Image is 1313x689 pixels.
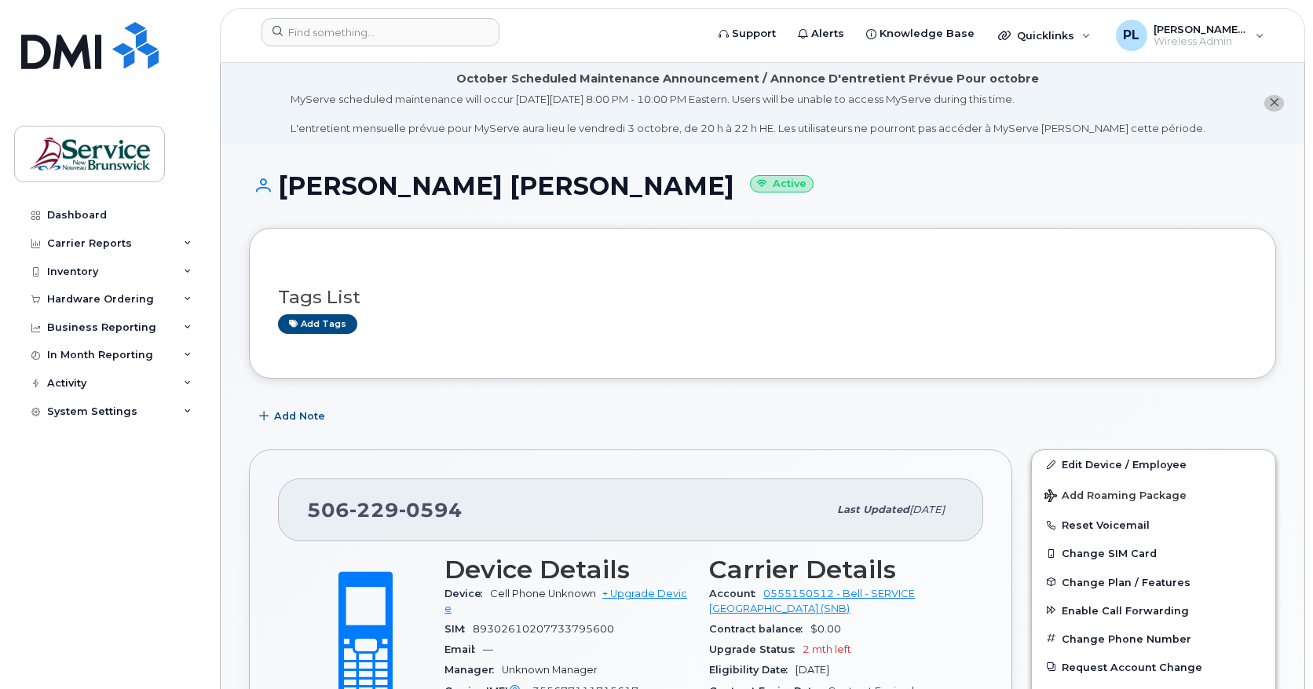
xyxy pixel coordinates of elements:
span: Last updated [837,504,909,515]
span: Email [444,643,483,655]
span: [DATE] [795,664,829,676]
span: 229 [349,498,399,522]
span: 89302610207733795600 [473,623,614,635]
div: October Scheduled Maintenance Announcement / Annonce D'entretient Prévue Pour octobre [456,71,1039,87]
button: Add Roaming Package [1032,478,1275,511]
button: Reset Voicemail [1032,511,1275,539]
a: 0555150512 - Bell - SERVICE [GEOGRAPHIC_DATA] (SNB) [709,588,915,614]
span: Upgrade Status [709,643,803,655]
span: 506 [307,498,463,522]
span: Account [709,588,763,599]
span: — [483,643,493,655]
span: Unknown Manager [502,664,598,676]
span: Add Note [274,409,325,423]
a: + Upgrade Device [444,588,687,614]
span: Change Plan / Features [1062,576,1190,588]
h3: Tags List [278,288,1247,307]
span: Device [444,588,490,599]
span: Contract balance [709,623,810,635]
button: Change Phone Number [1032,625,1275,653]
span: $0.00 [810,623,841,635]
h3: Device Details [444,555,690,584]
span: Eligibility Date [709,664,795,676]
button: Change SIM Card [1032,539,1275,567]
span: 0594 [399,498,463,522]
a: Add tags [278,314,357,334]
span: SIM [444,623,473,635]
span: Add Roaming Package [1044,489,1187,504]
span: 2 mth left [803,643,851,655]
button: Enable Call Forwarding [1032,596,1275,625]
button: Change Plan / Features [1032,568,1275,596]
span: Cell Phone Unknown [490,588,596,599]
button: Request Account Change [1032,653,1275,681]
small: Active [750,175,814,193]
h3: Carrier Details [709,555,955,584]
a: Edit Device / Employee [1032,450,1275,478]
button: Add Note [249,402,338,431]
button: close notification [1264,95,1284,112]
div: MyServe scheduled maintenance will occur [DATE][DATE] 8:00 PM - 10:00 PM Eastern. Users will be u... [291,92,1205,136]
span: [DATE] [909,504,945,515]
span: Manager [444,664,502,676]
h1: [PERSON_NAME] [PERSON_NAME] [249,172,1276,200]
span: Enable Call Forwarding [1062,604,1189,616]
